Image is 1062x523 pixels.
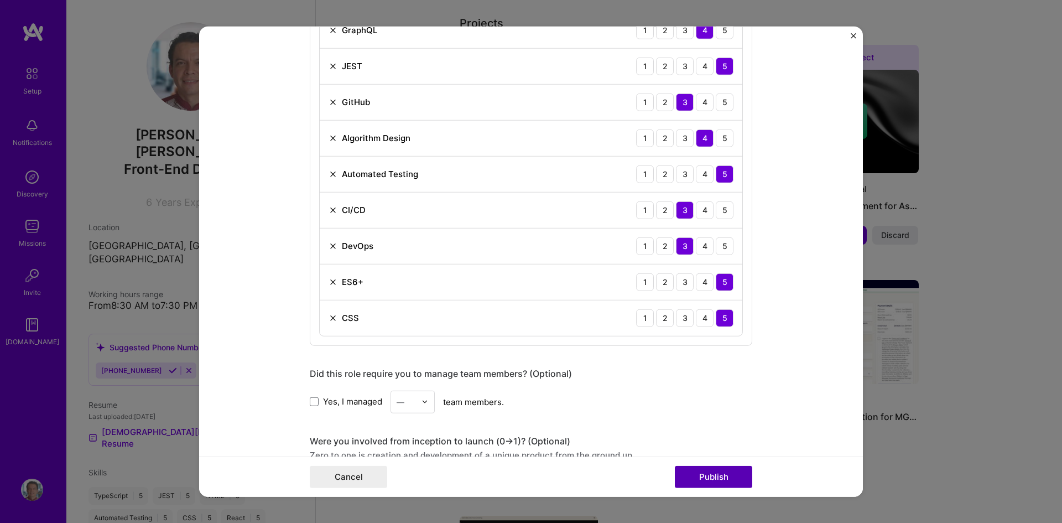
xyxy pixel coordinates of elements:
[716,309,733,327] div: 5
[716,165,733,183] div: 5
[636,309,654,327] div: 1
[310,435,752,447] div: Were you involved from inception to launch (0 -> 1)? (Optional)
[310,367,752,379] div: Did this role require you to manage team members? (Optional)
[636,21,654,39] div: 1
[636,165,654,183] div: 1
[342,24,377,36] div: GraphQL
[636,129,654,147] div: 1
[676,57,694,75] div: 3
[696,21,714,39] div: 4
[696,309,714,327] div: 4
[342,240,373,252] div: DevOps
[656,309,674,327] div: 2
[310,390,752,413] div: team members.
[656,165,674,183] div: 2
[696,165,714,183] div: 4
[342,312,359,324] div: CSS
[696,273,714,291] div: 4
[636,93,654,111] div: 1
[329,241,337,250] img: Remove
[656,129,674,147] div: 2
[716,237,733,255] div: 5
[676,273,694,291] div: 3
[696,237,714,255] div: 4
[342,276,363,288] div: ES6+
[329,61,337,70] img: Remove
[676,21,694,39] div: 3
[342,132,410,144] div: Algorithm Design
[636,57,654,75] div: 1
[656,21,674,39] div: 2
[696,93,714,111] div: 4
[676,309,694,327] div: 3
[329,277,337,286] img: Remove
[676,237,694,255] div: 3
[342,96,370,108] div: GitHub
[329,169,337,178] img: Remove
[656,93,674,111] div: 2
[656,273,674,291] div: 2
[342,204,366,216] div: CI/CD
[696,201,714,219] div: 4
[676,201,694,219] div: 3
[329,25,337,34] img: Remove
[696,129,714,147] div: 4
[656,57,674,75] div: 2
[656,237,674,255] div: 2
[636,273,654,291] div: 1
[676,165,694,183] div: 3
[323,396,382,407] span: Yes, I managed
[310,466,387,488] button: Cancel
[329,205,337,214] img: Remove
[696,57,714,75] div: 4
[716,129,733,147] div: 5
[716,201,733,219] div: 5
[676,93,694,111] div: 3
[851,33,856,44] button: Close
[310,449,752,460] div: Zero to one is creation and development of a unique product from the ground up.
[329,97,337,106] img: Remove
[636,201,654,219] div: 1
[342,60,362,72] div: JEST
[421,398,428,405] img: drop icon
[676,129,694,147] div: 3
[716,273,733,291] div: 5
[675,466,752,488] button: Publish
[716,21,733,39] div: 5
[716,57,733,75] div: 5
[636,237,654,255] div: 1
[716,93,733,111] div: 5
[397,396,404,407] div: —
[329,133,337,142] img: Remove
[342,168,418,180] div: Automated Testing
[656,201,674,219] div: 2
[329,313,337,322] img: Remove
